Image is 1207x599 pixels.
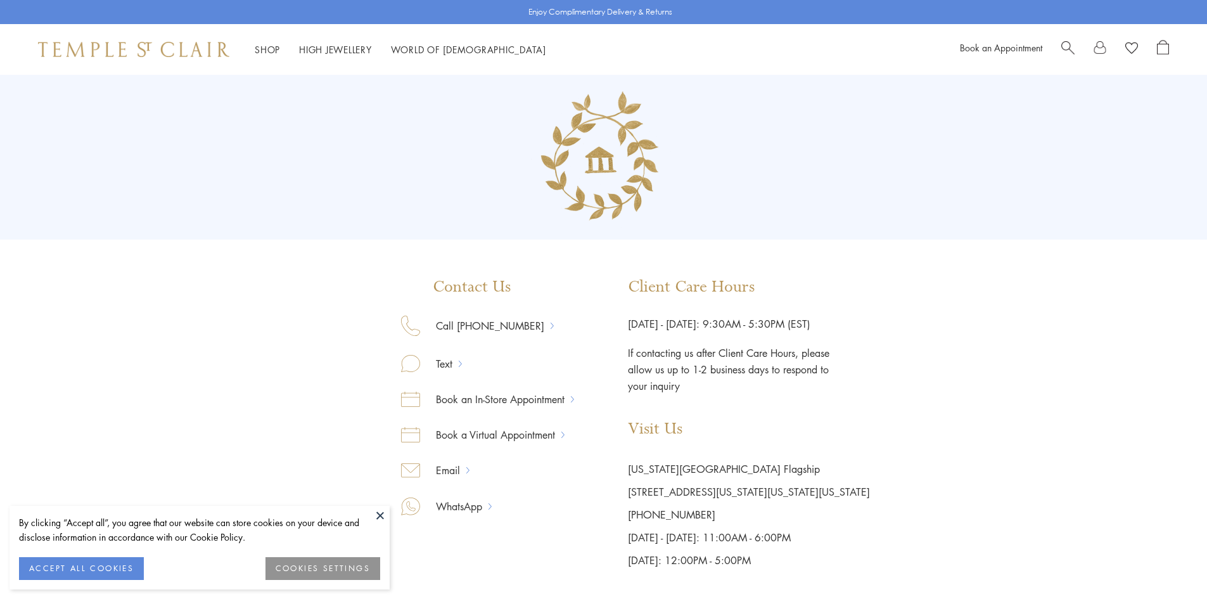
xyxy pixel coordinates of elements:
[628,316,870,332] p: [DATE] - [DATE]: 9:30AM - 5:30PM (EST)
[420,462,466,479] a: Email
[1157,40,1169,59] a: Open Shopping Bag
[628,332,831,394] p: If contacting us after Client Care Hours, please allow us up to 1-2 business days to respond to y...
[628,278,870,297] p: Client Care Hours
[255,42,546,58] nav: Main navigation
[628,508,715,522] a: [PHONE_NUMBER]
[38,42,229,57] img: Temple St. Clair
[265,557,380,580] button: COOKIES SETTINGS
[528,6,672,18] p: Enjoy Complimentary Delivery & Returns
[628,458,870,480] p: [US_STATE][GEOGRAPHIC_DATA] Flagship
[1125,40,1138,59] a: View Wishlist
[420,498,489,515] a: WhatsApp
[526,80,681,235] img: Group_135.png
[19,557,144,580] button: ACCEPT ALL COOKIES
[391,43,546,56] a: World of [DEMOGRAPHIC_DATA]World of [DEMOGRAPHIC_DATA]
[628,420,870,439] p: Visit Us
[420,391,571,408] a: Book an In-Store Appointment
[401,278,574,297] p: Contact Us
[420,318,551,334] a: Call [PHONE_NUMBER]
[628,526,870,549] p: [DATE] - [DATE]: 11:00AM - 6:00PM
[255,43,280,56] a: ShopShop
[420,427,561,443] a: Book a Virtual Appointment
[299,43,372,56] a: High JewelleryHigh Jewellery
[1061,40,1075,59] a: Search
[420,356,459,372] a: Text
[19,515,380,544] div: By clicking “Accept all”, you agree that our website can store cookies on your device and disclos...
[628,485,870,499] a: [STREET_ADDRESS][US_STATE][US_STATE][US_STATE]
[628,549,870,572] p: [DATE]: 12:00PM - 5:00PM
[960,41,1042,54] a: Book an Appointment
